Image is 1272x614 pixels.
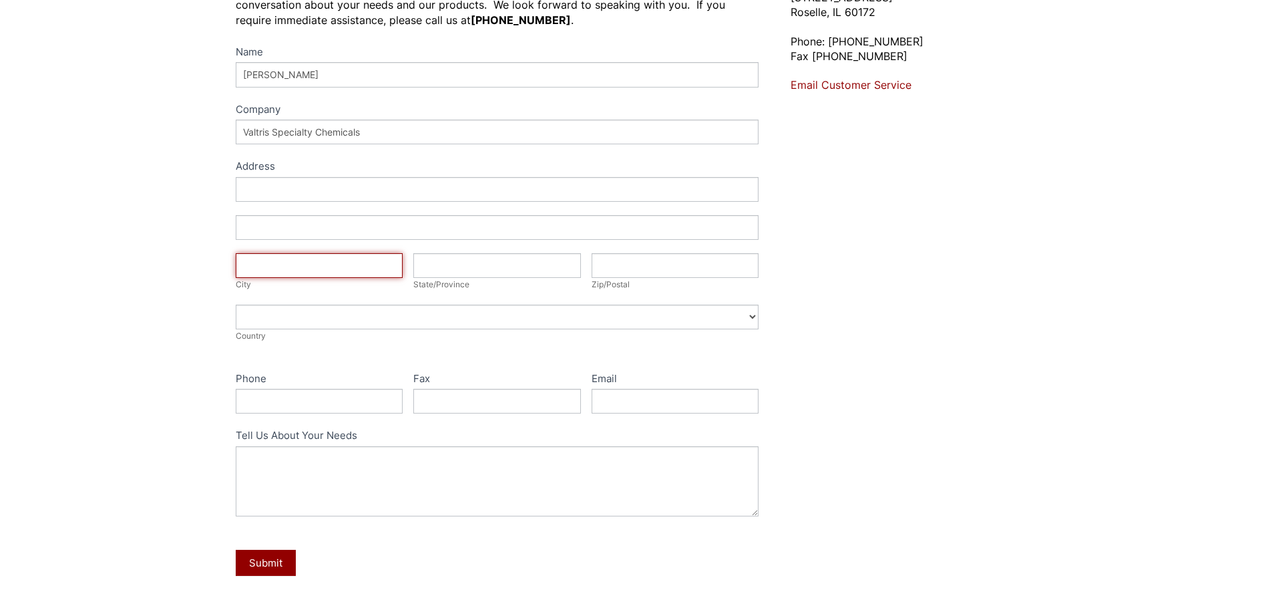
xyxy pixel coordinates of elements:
label: Name [236,43,759,63]
label: Fax [413,370,581,390]
a: Email Customer Service [791,78,911,92]
div: Country [236,329,759,343]
label: Company [236,101,759,120]
div: State/Province [413,278,581,291]
p: Phone: [PHONE_NUMBER] Fax [PHONE_NUMBER] [791,34,1036,64]
button: Submit [236,550,296,576]
div: Zip/Postal [592,278,759,291]
div: Address [236,158,759,177]
label: Email [592,370,759,390]
div: City [236,278,403,291]
label: Phone [236,370,403,390]
strong: [PHONE_NUMBER] [471,13,571,27]
label: Tell Us About Your Needs [236,427,759,446]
